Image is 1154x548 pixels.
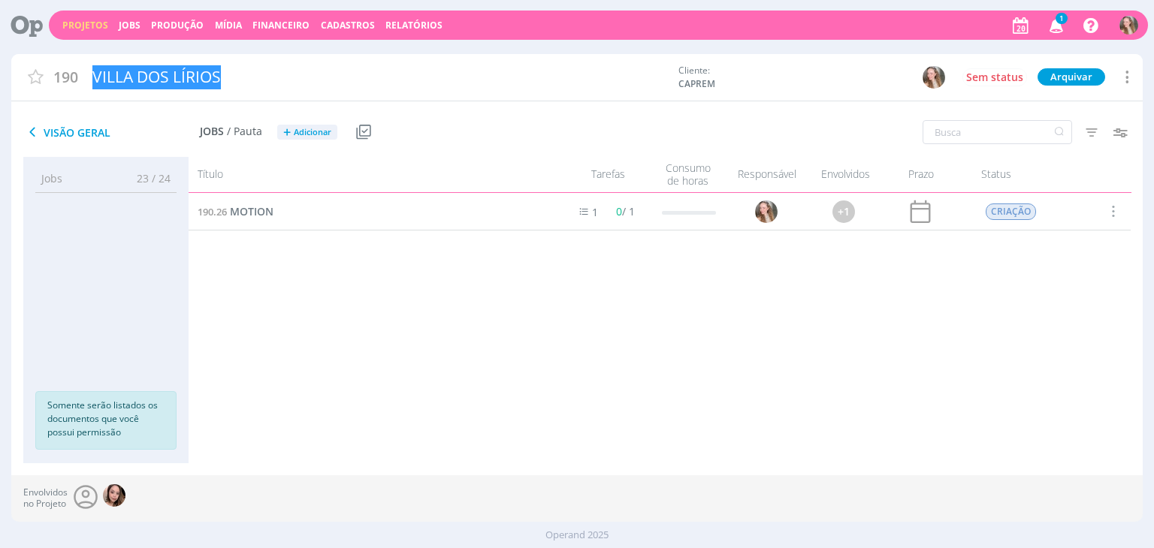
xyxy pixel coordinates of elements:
button: G [1119,12,1139,38]
span: 0 [616,204,622,218]
span: 1 [592,205,598,219]
button: Mídia [210,20,246,32]
img: G [923,66,945,89]
button: Jobs [114,20,145,32]
span: 190 [53,66,78,88]
a: Relatórios [385,19,443,32]
span: Sem status [966,70,1023,84]
span: Adicionar [294,128,331,137]
div: VILLA DOS LÍRIOS [87,60,672,95]
a: Mídia [215,19,242,32]
p: Somente serão listados os documentos que você possui permissão [47,399,165,439]
span: + [283,125,291,140]
button: Arquivar [1038,68,1105,86]
span: 190.26 [198,205,227,218]
div: Tarefas [553,161,651,188]
span: Cadastros [321,19,375,32]
button: Cadastros [316,20,379,32]
span: CRIAÇÃO [986,203,1037,220]
span: Visão Geral [23,123,200,141]
a: Produção [151,19,204,32]
span: 23 / 24 [125,170,171,186]
div: Responsável [726,161,808,188]
img: G [756,200,778,223]
span: Jobs [41,170,62,186]
button: Projetos [58,20,113,32]
a: 190.26MOTION [198,203,273,220]
div: Envolvidos [808,161,884,188]
button: Relatórios [381,20,447,32]
button: +Adicionar [277,125,337,140]
span: 1 [1056,13,1068,24]
img: G [1119,16,1138,35]
button: Financeiro [248,20,314,32]
div: +1 [833,200,856,223]
span: / Pauta [227,125,262,138]
div: Status [959,161,1094,188]
div: Consumo de horas [651,161,726,188]
a: Projetos [62,19,108,32]
input: Busca [923,120,1072,144]
span: Jobs [200,125,224,138]
a: Financeiro [252,19,310,32]
button: Sem status [962,68,1027,86]
button: Produção [147,20,208,32]
span: CAPREM [678,77,791,91]
span: Envolvidos no Projeto [23,487,68,509]
a: Jobs [119,19,140,32]
button: G [922,65,946,89]
div: Cliente: [678,64,946,91]
img: T [103,484,125,507]
div: Título [189,161,552,188]
span: MOTION [230,204,273,218]
button: 1 [1040,12,1071,39]
div: Prazo [884,161,959,188]
span: / 1 [616,204,635,218]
